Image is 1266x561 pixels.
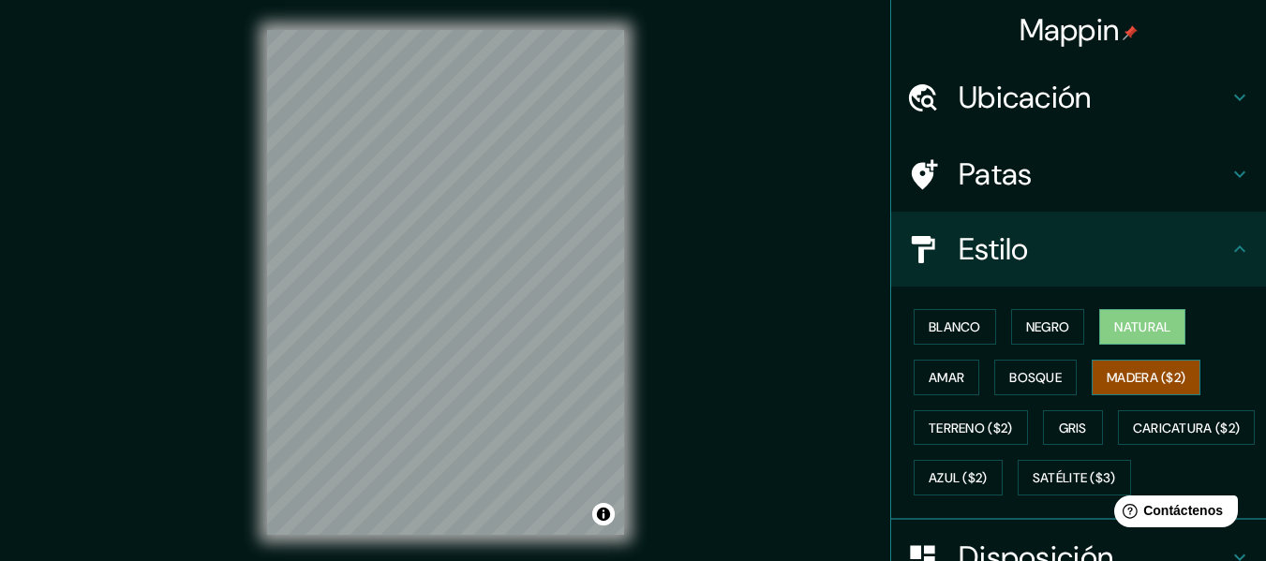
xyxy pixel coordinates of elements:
font: Estilo [959,229,1029,269]
button: Blanco [914,309,996,345]
font: Amar [929,369,964,386]
button: Madera ($2) [1092,360,1200,395]
button: Azul ($2) [914,460,1003,495]
canvas: Mapa [267,30,624,535]
button: Satélite ($3) [1018,460,1131,495]
button: Natural [1099,309,1185,345]
font: Azul ($2) [929,470,988,487]
iframe: Lanzador de widgets de ayuda [1099,488,1245,540]
font: Mappin [1020,10,1120,50]
font: Satélite ($3) [1033,470,1116,487]
font: Madera ($2) [1107,369,1185,386]
img: pin-icon.png [1123,25,1138,40]
button: Terreno ($2) [914,410,1028,446]
button: Amar [914,360,979,395]
button: Bosque [994,360,1077,395]
button: Caricatura ($2) [1118,410,1256,446]
font: Gris [1059,420,1087,436]
font: Natural [1114,318,1170,335]
font: Terreno ($2) [929,420,1013,436]
font: Caricatura ($2) [1133,420,1241,436]
button: Negro [1011,309,1085,345]
div: Ubicación [891,60,1266,135]
font: Bosque [1009,369,1062,386]
font: Patas [959,155,1033,194]
div: Estilo [891,212,1266,287]
button: Activar o desactivar atribución [592,503,615,525]
font: Blanco [929,318,981,335]
font: Ubicación [959,78,1092,117]
font: Negro [1026,318,1070,335]
button: Gris [1043,410,1103,446]
div: Patas [891,137,1266,212]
